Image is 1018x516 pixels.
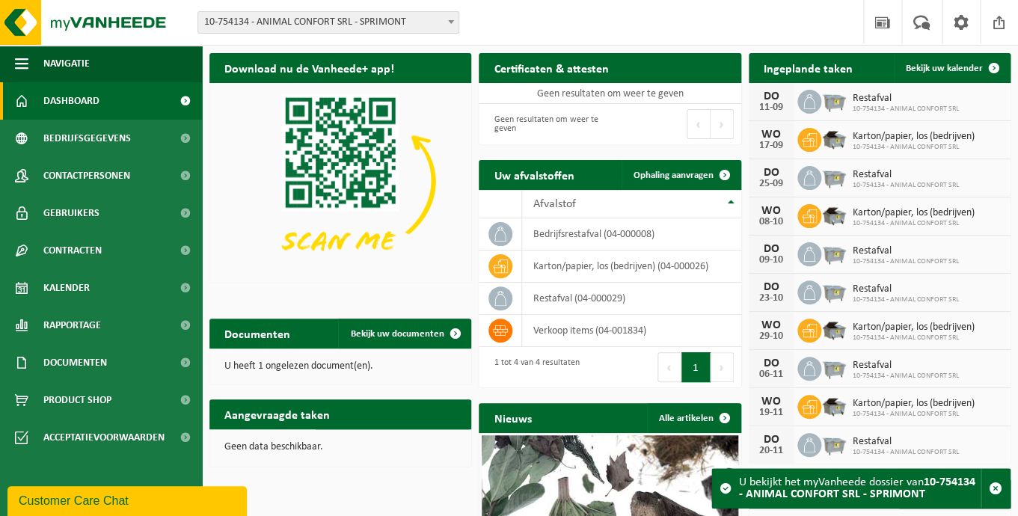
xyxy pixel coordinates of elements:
p: Geen data beschikbaar. [224,442,456,452]
span: Karton/papier, los (bedrijven) [853,322,975,334]
div: 29-10 [756,331,786,342]
div: 09-10 [756,255,786,265]
span: Gebruikers [43,194,99,232]
td: karton/papier, los (bedrijven) (04-000026) [522,251,741,283]
td: Geen resultaten om weer te geven [479,83,740,104]
div: U bekijkt het myVanheede dossier van [739,469,981,508]
span: Bedrijfsgegevens [43,120,131,157]
span: 10-754134 - ANIMAL CONFORT SRL - SPRIMONT [198,12,459,33]
span: Ophaling aanvragen [634,171,714,180]
span: Dashboard [43,82,99,120]
span: Bekijk uw kalender [906,64,983,73]
a: Bekijk uw kalender [894,53,1009,83]
div: 20-11 [756,446,786,456]
div: 06-11 [756,369,786,380]
span: 10-754134 - ANIMAL CONFORT SRL [853,105,959,114]
iframe: chat widget [7,483,250,516]
h2: Ingeplande taken [749,53,868,82]
div: DO [756,281,786,293]
span: Contactpersonen [43,157,130,194]
span: 10-754134 - ANIMAL CONFORT SRL [853,257,959,266]
div: 25-09 [756,179,786,189]
span: Product Shop [43,381,111,419]
span: Navigatie [43,45,90,82]
img: WB-2500-GAL-GY-01 [821,164,847,189]
span: Afvalstof [533,198,576,210]
span: Contracten [43,232,102,269]
span: Restafval [853,245,959,257]
span: 10-754134 - ANIMAL CONFORT SRL [853,448,959,457]
div: 1 tot 4 van 4 resultaten [486,351,579,384]
span: 10-754134 - ANIMAL CONFORT SRL [853,410,975,419]
div: WO [756,319,786,331]
img: WB-5000-GAL-GY-01 [821,316,847,342]
span: Karton/papier, los (bedrijven) [853,131,975,143]
span: Kalender [43,269,90,307]
h2: Aangevraagde taken [209,399,345,429]
div: 17-09 [756,141,786,151]
button: Previous [657,352,681,382]
a: Bekijk uw documenten [338,319,470,348]
span: Restafval [853,283,959,295]
button: 1 [681,352,711,382]
img: WB-2500-GAL-GY-01 [821,354,847,380]
span: 10-754134 - ANIMAL CONFORT SRL [853,143,975,152]
h2: Uw afvalstoffen [479,160,589,189]
span: Acceptatievoorwaarden [43,419,165,456]
img: WB-5000-GAL-GY-01 [821,202,847,227]
button: Previous [687,109,711,139]
div: WO [756,396,786,408]
div: WO [756,129,786,141]
div: 23-10 [756,293,786,304]
button: Next [711,109,734,139]
span: 10-754134 - ANIMAL CONFORT SRL [853,295,959,304]
span: 10-754134 - ANIMAL CONFORT SRL - SPRIMONT [197,11,459,34]
h2: Nieuws [479,403,546,432]
div: 08-10 [756,217,786,227]
td: verkoop items (04-001834) [522,315,741,347]
img: WB-5000-GAL-GY-01 [821,126,847,151]
span: 10-754134 - ANIMAL CONFORT SRL [853,334,975,343]
div: DO [756,90,786,102]
span: Restafval [853,436,959,448]
img: Download de VHEPlus App [209,83,471,280]
td: restafval (04-000029) [522,283,741,315]
img: WB-2500-GAL-GY-01 [821,431,847,456]
div: 11-09 [756,102,786,113]
h2: Documenten [209,319,305,348]
a: Alle artikelen [647,403,740,433]
span: Restafval [853,169,959,181]
span: Karton/papier, los (bedrijven) [853,398,975,410]
a: Ophaling aanvragen [622,160,740,190]
td: bedrijfsrestafval (04-000008) [522,218,741,251]
h2: Download nu de Vanheede+ app! [209,53,409,82]
span: 10-754134 - ANIMAL CONFORT SRL [853,181,959,190]
img: WB-5000-GAL-GY-01 [821,393,847,418]
div: DO [756,434,786,446]
div: 19-11 [756,408,786,418]
img: WB-2500-GAL-GY-01 [821,87,847,113]
div: WO [756,205,786,217]
span: Restafval [853,93,959,105]
button: Next [711,352,734,382]
p: U heeft 1 ongelezen document(en). [224,361,456,372]
div: DO [756,167,786,179]
span: Bekijk uw documenten [350,329,444,339]
img: WB-2500-GAL-GY-01 [821,240,847,265]
div: DO [756,243,786,255]
div: Geen resultaten om weer te geven [486,108,602,141]
strong: 10-754134 - ANIMAL CONFORT SRL - SPRIMONT [739,476,975,500]
span: Restafval [853,360,959,372]
span: Karton/papier, los (bedrijven) [853,207,975,219]
div: DO [756,357,786,369]
h2: Certificaten & attesten [479,53,623,82]
img: WB-2500-GAL-GY-01 [821,278,847,304]
span: 10-754134 - ANIMAL CONFORT SRL [853,372,959,381]
span: Rapportage [43,307,101,344]
span: Documenten [43,344,107,381]
span: 10-754134 - ANIMAL CONFORT SRL [853,219,975,228]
